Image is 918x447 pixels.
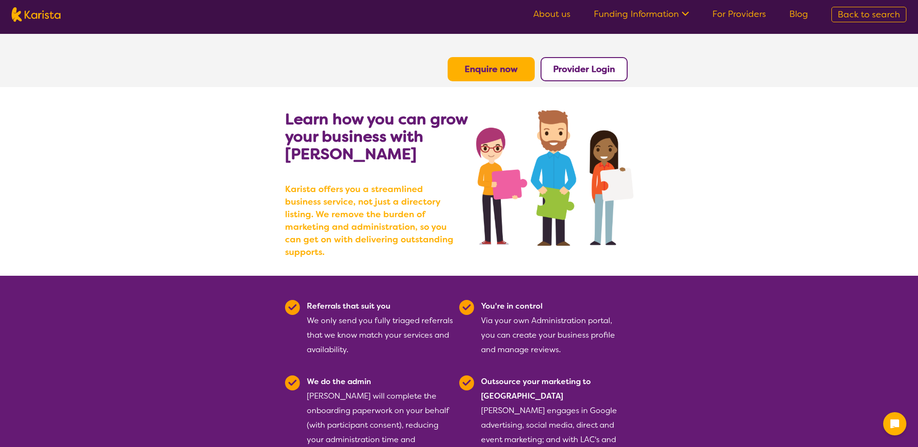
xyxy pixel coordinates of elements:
[307,299,453,357] div: We only send you fully triaged referrals that we know match your services and availability.
[465,63,518,75] a: Enquire now
[12,7,60,22] img: Karista logo
[533,8,571,20] a: About us
[481,301,542,311] b: You're in control
[481,299,628,357] div: Via your own Administration portal, you can create your business profile and manage reviews.
[285,300,300,315] img: Tick
[553,63,615,75] a: Provider Login
[476,110,633,246] img: grow your business with Karista
[712,8,766,20] a: For Providers
[831,7,906,22] a: Back to search
[448,57,535,81] button: Enquire now
[285,183,459,258] b: Karista offers you a streamlined business service, not just a directory listing. We remove the bu...
[285,109,467,164] b: Learn how you can grow your business with [PERSON_NAME]
[459,300,474,315] img: Tick
[459,375,474,390] img: Tick
[285,375,300,390] img: Tick
[838,9,900,20] span: Back to search
[307,376,371,387] b: We do the admin
[307,301,391,311] b: Referrals that suit you
[789,8,808,20] a: Blog
[481,376,591,401] b: Outsource your marketing to [GEOGRAPHIC_DATA]
[594,8,689,20] a: Funding Information
[541,57,628,81] button: Provider Login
